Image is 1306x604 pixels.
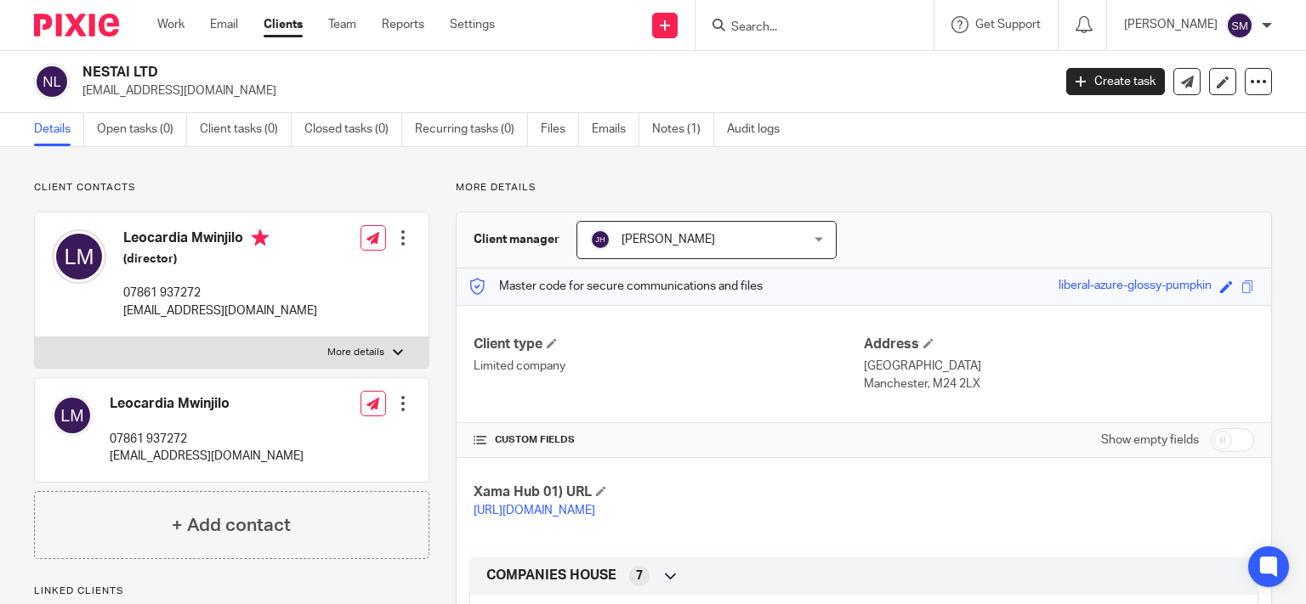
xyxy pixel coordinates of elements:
a: Client tasks (0) [200,113,292,146]
a: Recurring tasks (0) [415,113,528,146]
p: Master code for secure communications and files [469,278,763,295]
a: Clients [264,16,303,33]
p: 07861 937272 [123,285,317,302]
a: [URL][DOMAIN_NAME] [474,505,595,517]
a: Create task [1066,68,1165,95]
p: [GEOGRAPHIC_DATA] [864,358,1254,375]
h3: Client manager [474,231,559,248]
span: COMPANIES HOUSE [486,567,616,584]
a: Emails [592,113,639,146]
div: liberal-azure-glossy-pumpkin [1059,277,1212,296]
p: [PERSON_NAME] [1124,16,1218,33]
a: Details [34,113,84,146]
p: [EMAIL_ADDRESS][DOMAIN_NAME] [82,82,1041,99]
p: Client contacts [34,181,429,195]
a: Email [210,16,238,33]
p: 07861 937272 [110,431,304,448]
span: Get Support [975,19,1041,31]
h2: NESTAI LTD [82,64,849,82]
p: More details [456,181,1272,195]
input: Search [730,20,883,36]
img: svg%3E [52,395,93,436]
h4: Leocardia Mwinjilo [110,395,304,413]
a: Team [328,16,356,33]
img: svg%3E [590,229,610,250]
p: Manchester, M24 2LX [864,375,1254,392]
img: svg%3E [1226,12,1253,39]
img: svg%3E [34,64,70,99]
h5: (director) [123,251,317,268]
p: Linked clients [34,584,429,598]
a: Files [541,113,579,146]
label: Show empty fields [1101,432,1199,449]
h4: Leocardia Mwinjilo [123,229,317,251]
a: Work [157,16,185,33]
span: 7 [636,567,643,584]
a: Closed tasks (0) [304,113,402,146]
a: Open tasks (0) [97,113,187,146]
a: Settings [450,16,495,33]
h4: Xama Hub 01) URL [474,483,864,501]
a: Reports [382,16,424,33]
a: Notes (1) [652,113,714,146]
a: Audit logs [727,113,792,146]
p: More details [327,346,384,359]
span: [PERSON_NAME] [622,234,715,246]
p: [EMAIL_ADDRESS][DOMAIN_NAME] [110,448,304,465]
h4: Address [864,336,1254,353]
h4: CUSTOM FIELDS [474,433,864,447]
h4: Client type [474,336,864,353]
img: svg%3E [52,229,106,284]
p: Limited company [474,358,864,375]
i: Primary [252,229,269,246]
img: Pixie [34,14,119,37]
h4: + Add contact [172,512,291,539]
p: [EMAIL_ADDRESS][DOMAIN_NAME] [123,302,317,319]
